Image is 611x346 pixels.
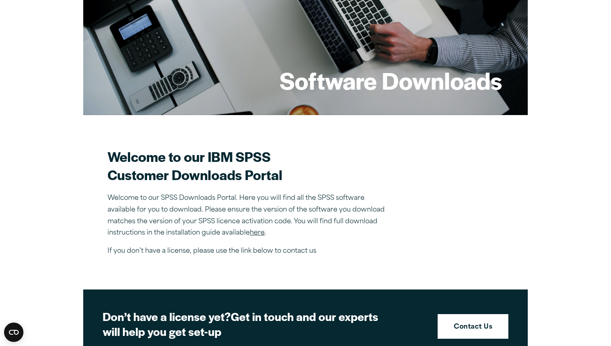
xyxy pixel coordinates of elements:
[107,193,390,239] p: Welcome to our SPSS Downloads Portal. Here you will find all the SPSS software available for you ...
[280,65,502,96] h1: Software Downloads
[103,309,386,339] h2: Get in touch and our experts will help you get set-up
[438,314,508,339] a: Contact Us
[103,308,231,324] strong: Don’t have a license yet?
[250,230,265,236] a: here
[454,322,492,333] strong: Contact Us
[107,245,390,257] p: If you don’t have a license, please use the link below to contact us
[4,323,23,342] button: Open CMP widget
[107,147,390,184] h2: Welcome to our IBM SPSS Customer Downloads Portal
